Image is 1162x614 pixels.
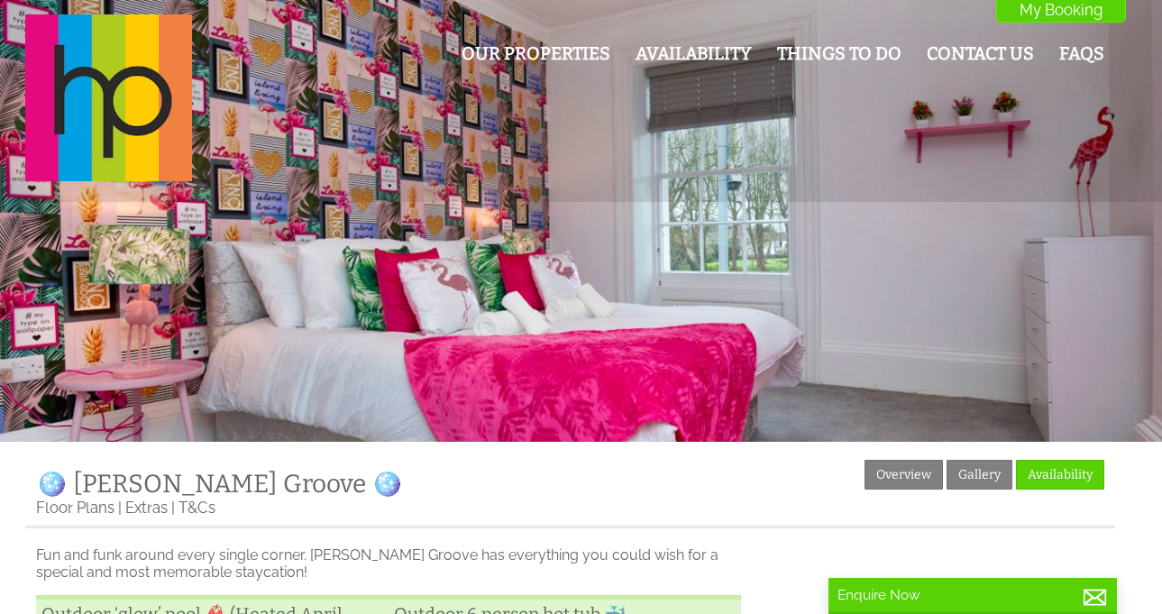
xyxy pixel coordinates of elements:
a: Our Properties [462,43,610,64]
a: FAQs [1059,43,1104,64]
a: Things To Do [777,43,901,64]
a: Gallery [947,460,1012,490]
a: Availability [636,43,752,64]
a: 🪩 [PERSON_NAME] Groove 🪩 [36,469,403,499]
a: Availability [1016,460,1104,490]
p: Enquire Now [837,587,1108,603]
a: Contact Us [927,43,1034,64]
a: Floor Plans [36,499,114,517]
p: Fun and funk around every single corner. [PERSON_NAME] Groove has everything you could wish for a... [36,546,741,581]
a: Overview [865,460,943,490]
a: Extras [125,499,168,517]
img: Halula Properties [25,14,192,181]
a: T&Cs [178,499,215,517]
